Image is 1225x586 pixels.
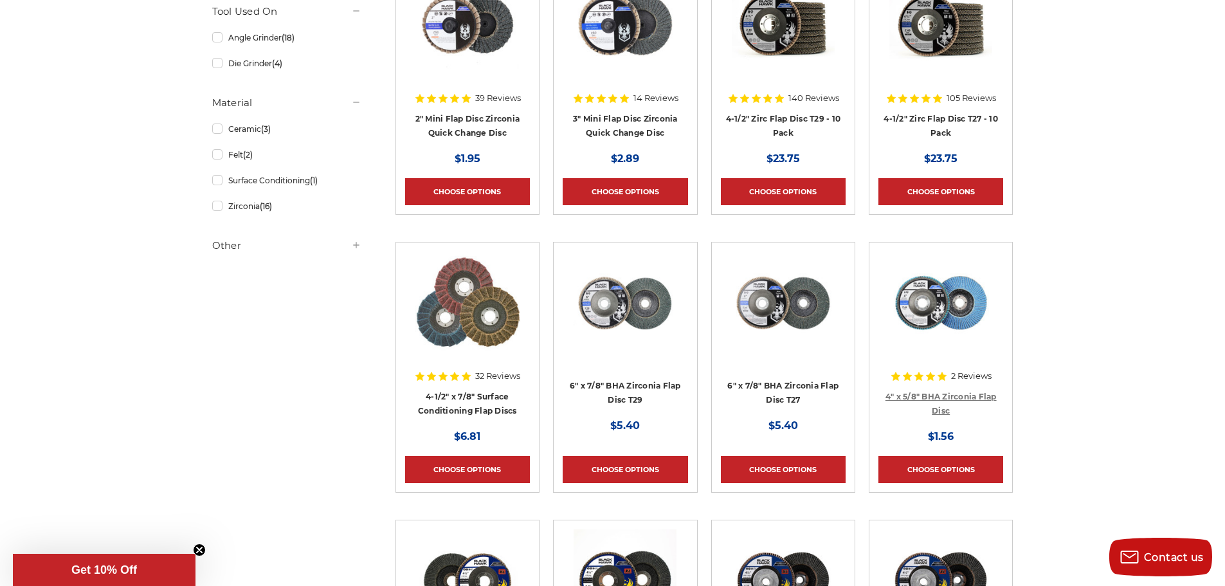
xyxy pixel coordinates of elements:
a: Surface Conditioning [212,169,361,192]
a: 4-1/2" Zirc Flap Disc T29 - 10 Pack [726,114,841,138]
span: $6.81 [454,430,480,443]
span: 39 Reviews [475,94,521,102]
span: $23.75 [767,152,800,165]
a: Angle Grinder [212,26,361,49]
a: 4-1/2" x 7/8" Surface Conditioning Flap Discs [418,392,517,416]
a: Ceramic [212,118,361,140]
span: (16) [260,201,272,211]
span: (4) [272,59,282,68]
a: 4-1/2" Zirc Flap Disc T27 - 10 Pack [884,114,998,138]
a: Choose Options [563,456,687,483]
span: $23.75 [924,152,957,165]
span: Get 10% Off [71,563,137,576]
span: 14 Reviews [633,94,678,102]
span: $5.40 [610,419,640,432]
a: Scotch brite flap discs [405,252,530,376]
a: Choose Options [405,178,530,205]
a: Black Hawk 6 inch T29 coarse flap discs, 36 grit for efficient material removal [563,252,687,376]
a: 4" x 5/8" BHA Zirconia Flap Disc [885,392,997,416]
a: Choose Options [405,456,530,483]
span: $5.40 [768,419,798,432]
h5: Material [212,95,361,111]
a: 4-inch BHA Zirconia flap disc with 40 grit designed for aggressive metal sanding and grinding [878,252,1003,376]
a: Choose Options [721,178,846,205]
span: (2) [243,150,253,160]
img: 4-inch BHA Zirconia flap disc with 40 grit designed for aggressive metal sanding and grinding [889,252,992,354]
a: Felt [212,143,361,166]
a: Coarse 36 grit BHA Zirconia flap disc, 6-inch, flat T27 for aggressive material removal [721,252,846,376]
img: Scotch brite flap discs [415,252,520,354]
span: 32 Reviews [475,372,520,380]
span: $1.56 [928,430,954,443]
button: Contact us [1109,538,1212,576]
a: Choose Options [878,456,1003,483]
button: Close teaser [193,544,206,556]
a: Choose Options [563,178,687,205]
span: $2.89 [611,152,639,165]
a: Choose Options [878,178,1003,205]
span: 140 Reviews [788,94,839,102]
a: 3" Mini Flap Disc Zirconia Quick Change Disc [573,114,678,138]
span: Contact us [1144,551,1204,563]
h5: Other [212,238,361,253]
span: (3) [261,124,271,134]
span: (18) [282,33,295,42]
a: 2" Mini Flap Disc Zirconia Quick Change Disc [415,114,520,138]
a: 6" x 7/8" BHA Zirconia Flap Disc T27 [727,381,839,405]
a: 6" x 7/8" BHA Zirconia Flap Disc T29 [570,381,681,405]
a: Zirconia [212,195,361,217]
span: (1) [310,176,318,185]
span: 2 Reviews [951,372,992,380]
img: Coarse 36 grit BHA Zirconia flap disc, 6-inch, flat T27 for aggressive material removal [732,252,835,354]
a: Die Grinder [212,52,361,75]
img: Black Hawk 6 inch T29 coarse flap discs, 36 grit for efficient material removal [574,252,676,354]
div: Get 10% OffClose teaser [13,554,195,586]
h5: Tool Used On [212,4,361,19]
span: $1.95 [455,152,480,165]
span: 105 Reviews [947,94,996,102]
a: Choose Options [721,456,846,483]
